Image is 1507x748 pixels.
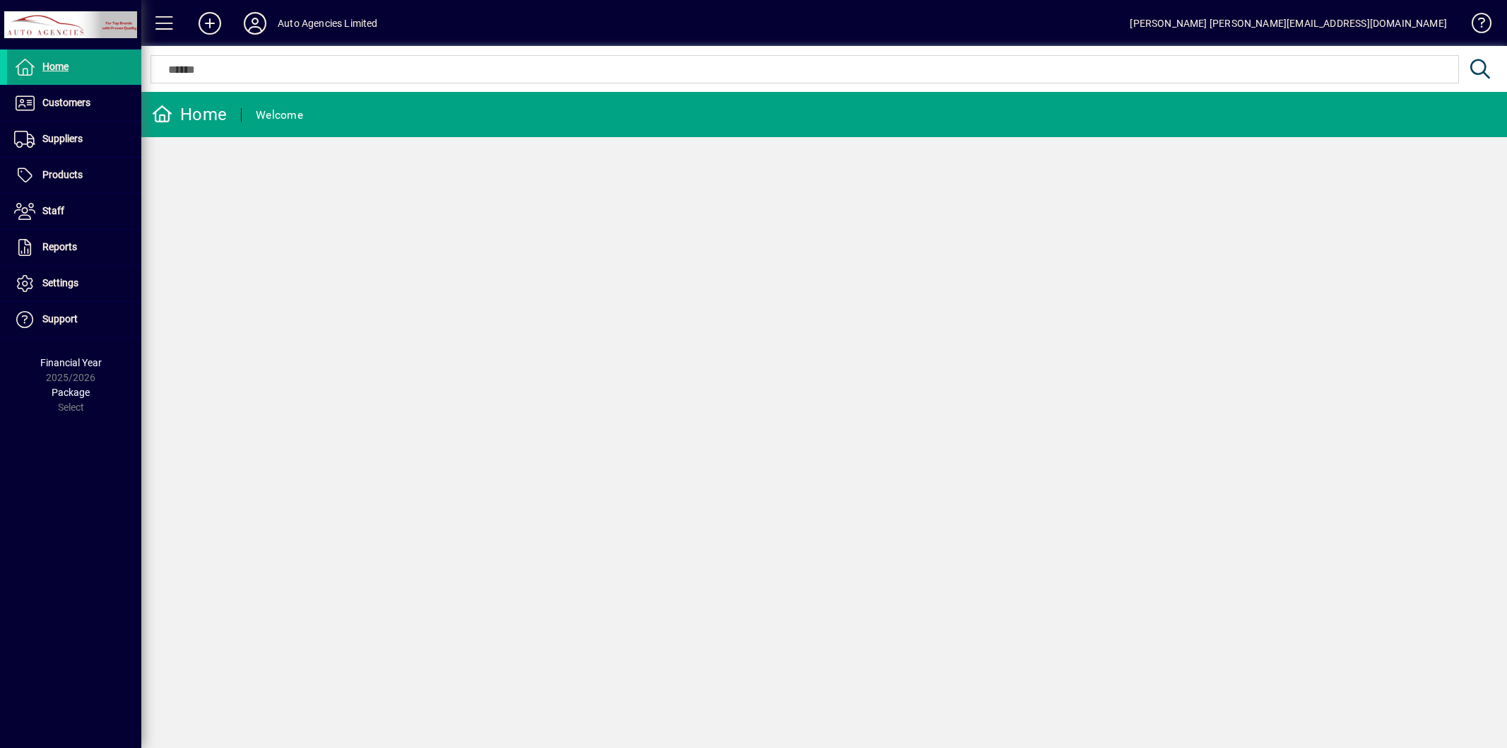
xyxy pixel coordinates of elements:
[152,103,227,126] div: Home
[256,104,303,127] div: Welcome
[42,205,64,216] span: Staff
[1130,12,1447,35] div: [PERSON_NAME] [PERSON_NAME][EMAIL_ADDRESS][DOMAIN_NAME]
[187,11,232,36] button: Add
[7,266,141,301] a: Settings
[42,277,78,288] span: Settings
[42,169,83,180] span: Products
[278,12,378,35] div: Auto Agencies Limited
[7,86,141,121] a: Customers
[7,122,141,157] a: Suppliers
[1461,3,1489,49] a: Knowledge Base
[42,241,77,252] span: Reports
[232,11,278,36] button: Profile
[52,387,90,398] span: Package
[7,230,141,265] a: Reports
[7,302,141,337] a: Support
[42,313,78,325] span: Support
[42,133,83,144] span: Suppliers
[7,158,141,193] a: Products
[40,357,102,368] span: Financial Year
[42,97,90,108] span: Customers
[7,194,141,229] a: Staff
[42,61,69,72] span: Home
